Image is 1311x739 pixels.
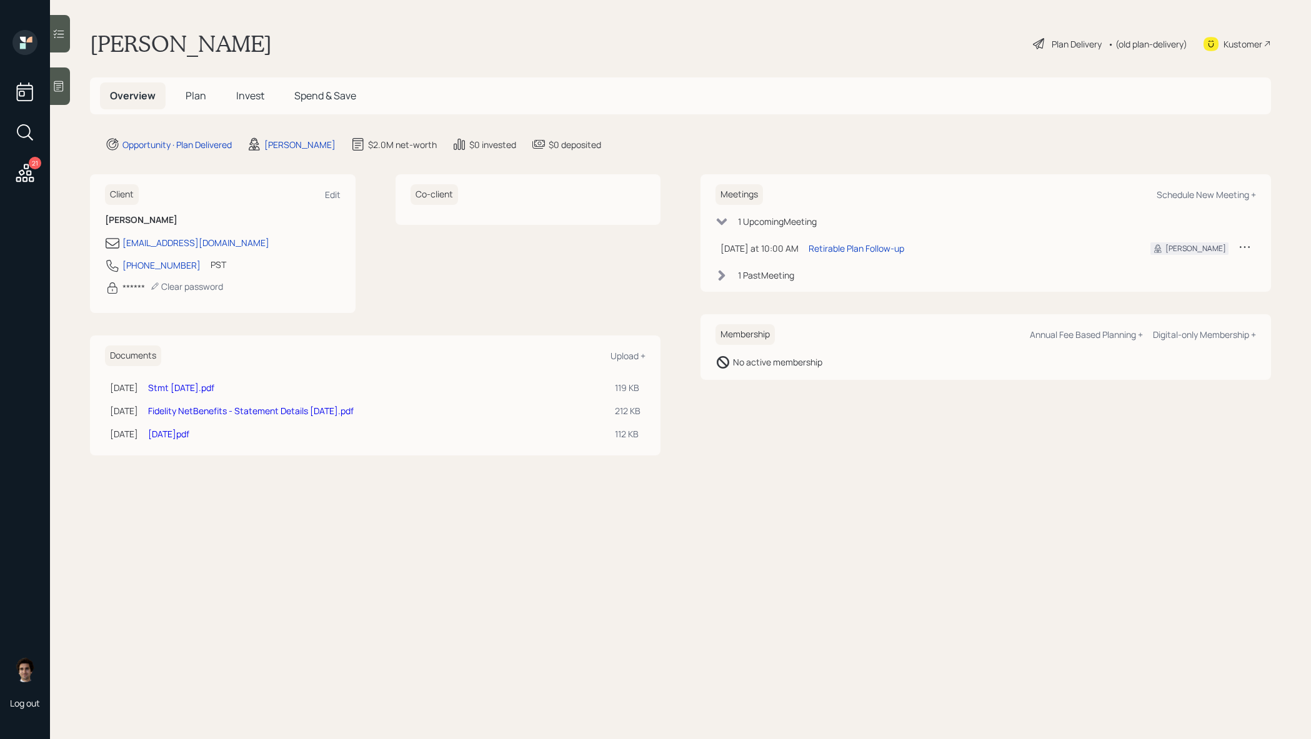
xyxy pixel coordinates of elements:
div: 1 Upcoming Meeting [738,215,817,228]
div: [PHONE_NUMBER] [122,259,201,272]
div: $0 deposited [549,138,601,151]
div: No active membership [733,355,822,369]
h6: Membership [715,324,775,345]
h1: [PERSON_NAME] [90,30,272,57]
h6: Client [105,184,139,205]
div: Kustomer [1224,37,1262,51]
div: [PERSON_NAME] [264,138,336,151]
div: Retirable Plan Follow-up [809,242,904,255]
h6: Documents [105,345,161,366]
div: [DATE] [110,427,138,440]
span: Spend & Save [294,89,356,102]
a: [DATE]pdf [148,428,189,440]
img: harrison-schaefer-headshot-2.png [12,657,37,682]
div: [DATE] [110,404,138,417]
div: Clear password [150,280,223,292]
div: $2.0M net-worth [368,138,437,151]
div: Annual Fee Based Planning + [1030,329,1143,340]
div: Schedule New Meeting + [1157,189,1256,201]
span: Overview [110,89,156,102]
div: 119 KB [615,381,641,394]
div: • (old plan-delivery) [1108,37,1187,51]
h6: [PERSON_NAME] [105,215,341,226]
div: PST [211,258,226,271]
div: [PERSON_NAME] [1165,243,1226,254]
div: 212 KB [615,404,641,417]
span: Invest [236,89,264,102]
div: 1 Past Meeting [738,269,794,282]
div: Upload + [611,350,646,362]
a: Stmt [DATE].pdf [148,382,214,394]
div: [DATE] at 10:00 AM [720,242,799,255]
h6: Co-client [411,184,458,205]
div: Opportunity · Plan Delivered [122,138,232,151]
h6: Meetings [715,184,763,205]
div: Digital-only Membership + [1153,329,1256,340]
div: Log out [10,697,40,709]
div: Edit [325,189,341,201]
div: Plan Delivery [1052,37,1102,51]
a: Fidelity NetBenefits - Statement Details [DATE].pdf [148,405,354,417]
div: $0 invested [469,138,516,151]
div: [DATE] [110,381,138,394]
span: Plan [186,89,206,102]
div: 112 KB [615,427,641,440]
div: 21 [29,157,41,169]
div: [EMAIL_ADDRESS][DOMAIN_NAME] [122,236,269,249]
